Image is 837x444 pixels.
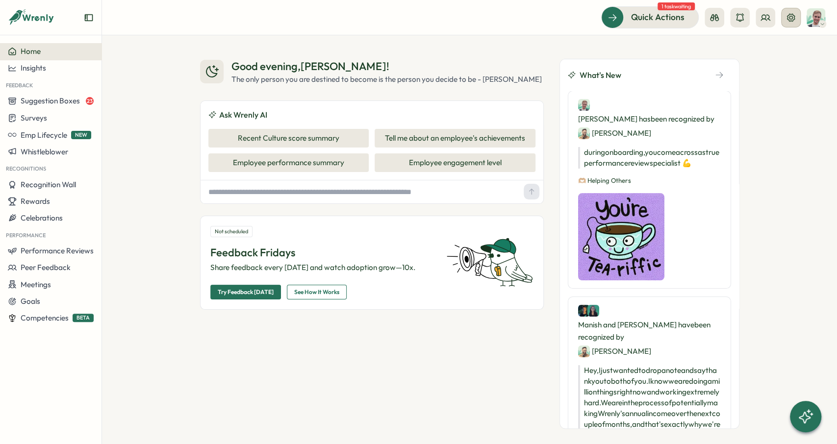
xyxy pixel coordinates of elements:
div: Not scheduled [210,226,253,237]
img: Ali Khan [578,127,590,139]
img: Manish Panwar [578,305,590,317]
p: 🫶🏼 Helping Others [578,176,721,185]
div: Good evening , [PERSON_NAME] ! [231,59,542,74]
img: Ali Khan [578,345,590,357]
img: Matt Brooks [578,99,590,111]
button: Employee engagement level [375,153,535,172]
span: Ask Wrenly AI [219,109,267,121]
span: NEW [71,131,91,139]
button: See How It Works [287,285,347,299]
img: Recognition Image [578,193,664,281]
span: Try Feedback [DATE] [218,285,274,299]
span: Home [21,47,41,56]
span: Whistleblower [21,147,68,156]
div: [PERSON_NAME] has been recognized by [578,99,721,139]
button: Tell me about an employee's achievements [375,129,535,148]
span: Emp Lifecycle [21,130,67,140]
span: Peer Feedback [21,263,71,272]
button: Recent Culture score summary [208,129,369,148]
span: Goals [21,296,40,306]
span: 1 task waiting [658,2,695,10]
p: Share feedback every [DATE] and watch adoption grow—10x. [210,262,435,273]
button: Try Feedback [DATE] [210,285,281,299]
span: Insights [21,63,46,73]
button: Quick Actions [601,6,699,28]
span: Celebrations [21,213,63,222]
span: Meetings [21,280,51,289]
div: The only person you are destined to become is the person you decide to be - [PERSON_NAME] [231,74,542,85]
span: Performance Reviews [21,246,94,255]
span: Surveys [21,113,47,123]
span: Competencies [21,313,69,322]
span: 23 [86,97,94,105]
p: during onboarding, you come across as true performance review specialist 💪 [578,147,721,169]
button: Expand sidebar [84,13,94,23]
img: Matt Brooks [807,8,825,27]
div: [PERSON_NAME] [578,345,651,357]
span: Suggestion Boxes [21,96,80,105]
div: Manish and [PERSON_NAME] have been recognized by [578,305,721,357]
button: Employee performance summary [208,153,369,172]
img: Shreya [587,305,599,317]
span: What's New [580,69,621,81]
span: Quick Actions [631,11,685,24]
span: Recognition Wall [21,180,76,189]
span: BETA [73,314,94,322]
span: See How It Works [294,285,339,299]
p: Feedback Fridays [210,245,435,260]
div: [PERSON_NAME] [578,127,651,139]
span: Rewards [21,197,50,206]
